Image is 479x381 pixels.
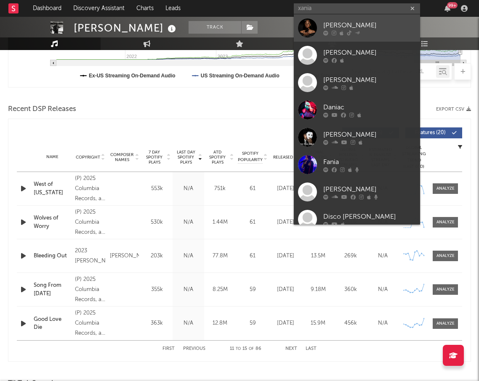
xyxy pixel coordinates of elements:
a: [PERSON_NAME] [294,178,420,206]
div: 77.8M [206,252,234,260]
button: Export CSV [436,107,471,112]
div: 530k [143,218,170,227]
div: 15.9M [304,319,332,328]
div: [DATE] [271,218,300,227]
div: [PERSON_NAME] [323,75,416,85]
div: N/A [369,252,397,260]
button: Track [189,21,241,34]
a: Fania [294,151,420,178]
div: Disco [PERSON_NAME] [323,212,416,222]
a: Daniac [294,96,420,124]
div: 363k [143,319,170,328]
button: Features(20) [405,127,462,138]
div: 9.18M [304,286,332,294]
span: Released [273,155,293,160]
div: 13.5M [304,252,332,260]
div: 59 [238,319,267,328]
div: 11 15 86 [222,344,269,354]
div: [PERSON_NAME] [74,21,178,35]
div: N/A [175,319,202,328]
div: [PERSON_NAME] [323,20,416,30]
span: Last Day Spotify Plays [175,150,197,165]
div: 61 [238,185,267,193]
button: 99+ [444,5,450,12]
div: N/A [175,185,202,193]
span: ATD Spotify Plays [206,150,229,165]
span: of [249,347,254,351]
input: Search for artists [294,3,420,14]
div: 2023 [PERSON_NAME] [75,246,106,266]
div: 360k [336,286,365,294]
div: 59 [238,286,267,294]
a: [PERSON_NAME] [294,69,420,96]
div: [DATE] [271,286,300,294]
div: N/A [175,286,202,294]
div: [DATE] [271,319,300,328]
button: First [162,347,175,351]
span: Recent DSP Releases [8,104,76,114]
div: 553k [143,185,170,193]
button: Next [285,347,297,351]
div: 751k [206,185,234,193]
div: N/A [175,218,202,227]
span: Copyright [76,155,100,160]
div: 99 + [447,2,458,8]
div: 355k [143,286,170,294]
div: N/A [175,252,202,260]
a: [PERSON_NAME] [294,14,420,42]
a: Wolves of Worry [34,214,71,230]
div: [DATE] [271,252,300,260]
a: Disco [PERSON_NAME] [294,206,420,233]
div: (P) 2025 Columbia Records, a Division of Sony Music Entertainment, under exclusive license from F... [75,308,106,339]
div: 1.44M [206,218,234,227]
div: Name [34,154,71,160]
div: 8.25M [206,286,234,294]
span: to [236,347,241,351]
button: Previous [183,347,205,351]
div: [PERSON_NAME] [323,130,416,140]
div: [PERSON_NAME] [323,48,416,58]
a: Good Love Die [34,315,71,332]
div: N/A [369,286,397,294]
div: 12.8M [206,319,234,328]
a: Bleeding Out [34,252,71,260]
div: N/A [369,319,397,328]
a: West of [US_STATE] [34,180,71,197]
div: (P) 2025 Columbia Records, a Division of Sony Music Entertainment, under exclusive license from F... [75,275,106,305]
div: 456k [336,319,365,328]
span: Spotify Popularity [238,151,263,163]
div: 61 [238,218,267,227]
div: Daniac [323,102,416,112]
div: 269k [336,252,365,260]
div: [PERSON_NAME] [323,184,416,194]
div: 61 [238,252,267,260]
div: 203k [143,252,170,260]
div: (P) 2025 Columbia Records, a Division of Sony Music Entertainment, under exclusive license from F... [75,207,106,238]
a: [PERSON_NAME] [294,42,420,69]
span: 7 Day Spotify Plays [143,150,165,165]
div: Fania [323,157,416,167]
span: Composer Names [110,152,134,162]
button: Last [306,347,317,351]
div: [DATE] [271,185,300,193]
span: Features ( 20 ) [411,130,450,135]
div: [PERSON_NAME] [110,251,139,261]
a: [PERSON_NAME] [294,124,420,151]
div: (P) 2025 Columbia Records, a Division of Sony Music Entertainment, under exclusive license from F... [75,174,106,204]
a: Song From [DATE] [34,281,71,298]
